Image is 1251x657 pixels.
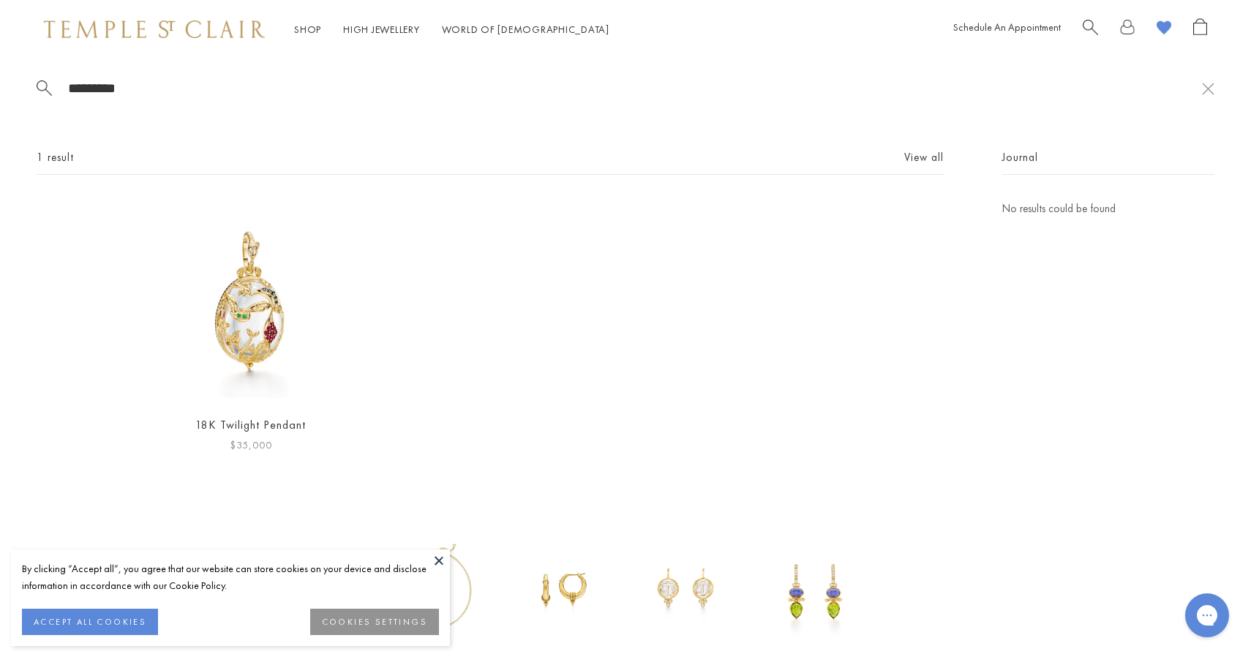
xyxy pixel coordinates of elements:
a: World of [DEMOGRAPHIC_DATA]World of [DEMOGRAPHIC_DATA] [442,23,609,36]
a: Search [1083,18,1098,41]
a: High JewelleryHigh Jewellery [343,23,420,36]
iframe: Gorgias live chat messenger [1178,588,1236,642]
nav: Main navigation [294,20,609,39]
span: $35,000 [230,437,272,454]
img: 18K Dynasty Drop Earrings [754,532,867,645]
img: 18K Twilight Pendant [149,200,352,402]
a: View Wishlist [1157,18,1171,41]
img: Temple St. Clair [44,20,265,38]
a: Schedule An Appointment [953,20,1061,34]
a: ShopShop [294,23,321,36]
img: 18K Moonface Earrings [629,532,743,645]
span: Journal [1002,149,1038,167]
a: View all [904,149,944,165]
img: 18K Hellenistic Hoop Earrings [505,532,618,645]
a: 18K Twilight Pendant [195,417,306,432]
button: COOKIES SETTINGS [310,609,439,635]
a: Open Shopping Bag [1193,18,1207,41]
p: No results could be found [1002,200,1214,218]
button: ACCEPT ALL COOKIES [22,609,158,635]
div: By clicking “Accept all”, you agree that our website can store cookies on your device and disclos... [22,560,439,594]
img: 18K Small Oval Chain [380,532,494,645]
span: 1 result [37,149,74,167]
